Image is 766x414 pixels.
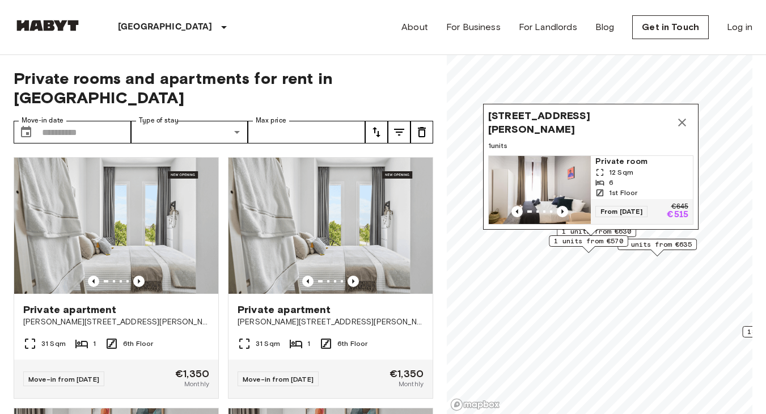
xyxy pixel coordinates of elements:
[14,158,218,294] img: Marketing picture of unit ES-15-102-608-001
[302,276,314,287] button: Previous image
[609,167,633,178] span: 12 Sqm
[348,276,359,287] button: Previous image
[256,339,280,349] span: 31 Sqm
[22,116,64,125] label: Move-in date
[238,316,424,328] span: [PERSON_NAME][STREET_ADDRESS][PERSON_NAME][PERSON_NAME]
[554,236,623,246] span: 1 units from €570
[28,375,99,383] span: Move-in from [DATE]
[595,20,615,34] a: Blog
[401,20,428,34] a: About
[93,339,96,349] span: 1
[511,206,523,217] button: Previous image
[139,116,179,125] label: Type of stay
[41,339,66,349] span: 31 Sqm
[399,379,424,389] span: Monthly
[617,239,697,256] div: Map marker
[623,239,692,250] span: 1 units from €635
[365,121,388,143] button: tune
[390,369,424,379] span: €1,350
[632,15,709,39] a: Get in Touch
[14,157,219,399] a: Marketing picture of unit ES-15-102-608-001Previous imagePrevious imagePrivate apartment[PERSON_N...
[488,155,693,225] a: Marketing picture of unit ES-15-015-001-01HPrevious imagePrevious imagePrivate room12 Sqm61st Flo...
[14,69,433,107] span: Private rooms and apartments for rent in [GEOGRAPHIC_DATA]
[488,109,671,136] span: [STREET_ADDRESS][PERSON_NAME]
[88,276,99,287] button: Previous image
[228,157,433,399] a: Marketing picture of unit ES-15-102-614-001Previous imagePrevious imagePrivate apartment[PERSON_N...
[307,339,310,349] span: 1
[410,121,433,143] button: tune
[671,204,688,210] p: €645
[727,20,752,34] a: Log in
[549,235,628,253] div: Map marker
[118,20,213,34] p: [GEOGRAPHIC_DATA]
[23,303,117,316] span: Private apartment
[133,276,145,287] button: Previous image
[175,369,209,379] span: €1,350
[595,206,647,217] span: From [DATE]
[184,379,209,389] span: Monthly
[609,188,637,198] span: 1st Floor
[609,178,613,188] span: 6
[595,156,688,167] span: Private room
[488,141,693,151] span: 1 units
[243,375,314,383] span: Move-in from [DATE]
[256,116,286,125] label: Max price
[228,158,433,294] img: Marketing picture of unit ES-15-102-614-001
[238,303,331,316] span: Private apartment
[15,121,37,143] button: Choose date
[14,20,82,31] img: Habyt
[446,20,501,34] a: For Business
[450,398,500,411] a: Mapbox logo
[388,121,410,143] button: tune
[337,339,367,349] span: 6th Floor
[557,206,568,217] button: Previous image
[519,20,577,34] a: For Landlords
[23,316,209,328] span: [PERSON_NAME][STREET_ADDRESS][PERSON_NAME][PERSON_NAME]
[123,339,153,349] span: 6th Floor
[667,210,688,219] p: €515
[489,156,591,224] img: Marketing picture of unit ES-15-015-001-01H
[483,104,699,236] div: Map marker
